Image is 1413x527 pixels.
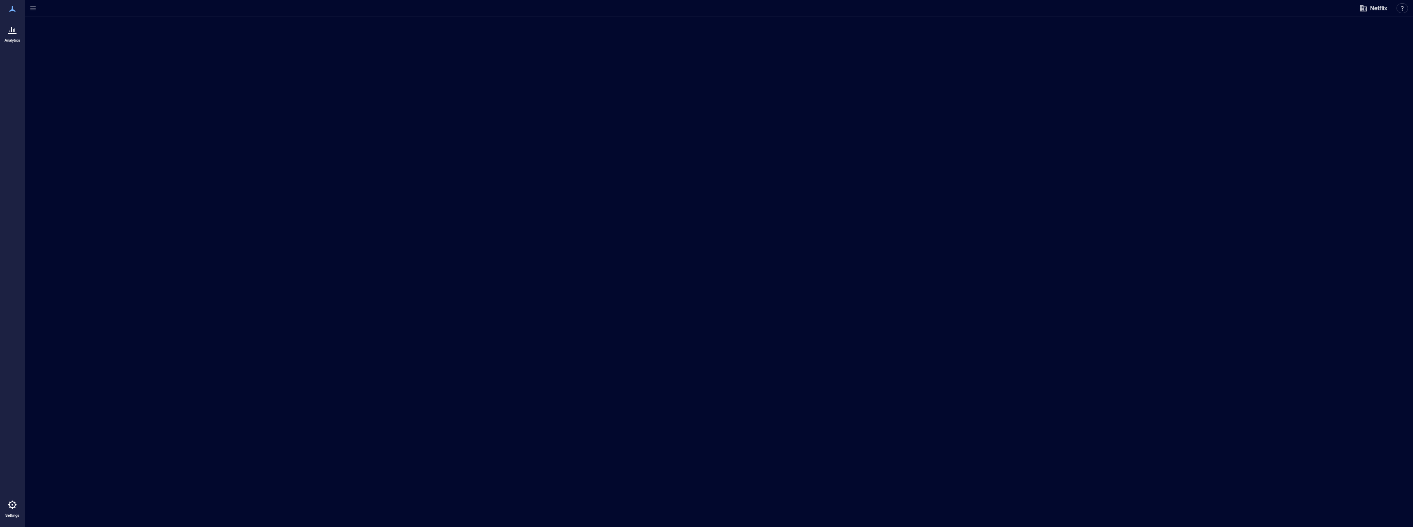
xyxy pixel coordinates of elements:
span: Netflix [1370,4,1387,12]
button: Netflix [1357,2,1390,15]
a: Analytics [2,20,23,45]
p: Analytics [5,38,20,43]
p: Settings [5,513,19,518]
a: Settings [2,495,22,520]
